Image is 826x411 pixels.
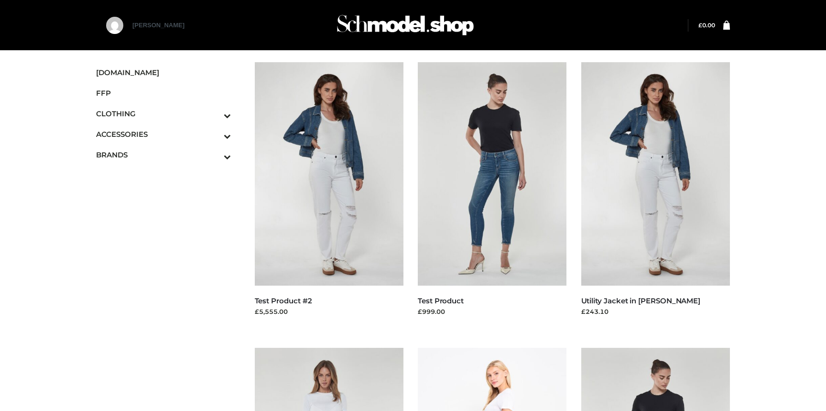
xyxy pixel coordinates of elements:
button: Toggle Submenu [197,103,231,124]
a: Utility Jacket in [PERSON_NAME] [581,296,701,305]
bdi: 0.00 [698,22,715,29]
span: ACCESSORIES [96,129,231,140]
a: [PERSON_NAME] [132,22,185,46]
a: [DOMAIN_NAME] [96,62,231,83]
button: Toggle Submenu [197,124,231,144]
span: BRANDS [96,149,231,160]
div: £999.00 [418,307,567,316]
span: £ [698,22,702,29]
span: CLOTHING [96,108,231,119]
img: Schmodel Admin 964 [334,6,477,44]
div: £243.10 [581,307,730,316]
a: CLOTHINGToggle Submenu [96,103,231,124]
button: Toggle Submenu [197,144,231,165]
a: BRANDSToggle Submenu [96,144,231,165]
a: FFP [96,83,231,103]
a: £0.00 [698,22,715,29]
a: ACCESSORIESToggle Submenu [96,124,231,144]
span: FFP [96,88,231,99]
a: Test Product [418,296,464,305]
span: [DOMAIN_NAME] [96,67,231,78]
div: £5,555.00 [255,307,404,316]
a: Test Product #2 [255,296,313,305]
